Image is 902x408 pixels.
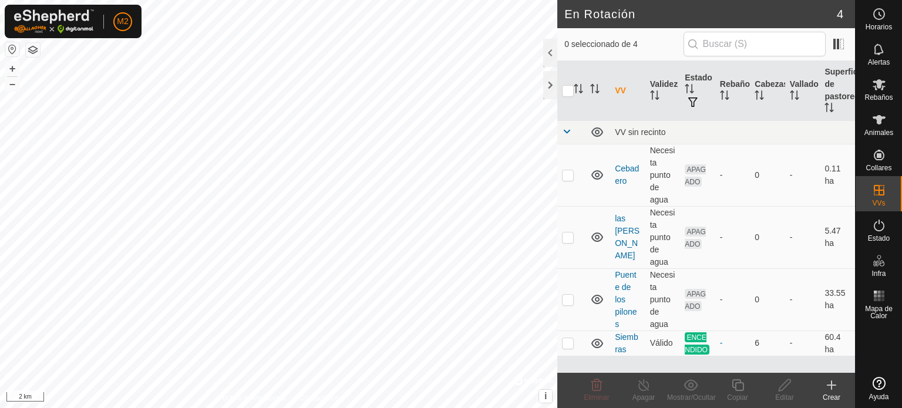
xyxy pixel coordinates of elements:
th: Rebaño [715,61,750,121]
p-sorticon: Activar para ordenar [790,92,799,102]
span: APAGADO [685,227,706,249]
a: Contáctenos [300,393,339,403]
td: Válido [645,331,681,356]
a: las [PERSON_NAME] [615,214,640,260]
p-sorticon: Activar para ordenar [650,92,659,102]
span: ENCENDIDO [685,332,709,355]
h2: En Rotación [564,7,837,21]
span: APAGADO [685,164,706,187]
span: 0 seleccionado de 4 [564,38,683,50]
span: APAGADO [685,289,706,311]
a: Política de Privacidad [218,393,285,403]
div: Apagar [620,392,667,403]
th: Cabezas [750,61,785,121]
a: Puente de los pilones [615,270,637,329]
td: - [785,268,820,331]
span: M2 [117,15,128,28]
div: Mostrar/Ocultar [667,392,714,403]
td: 60.4 ha [820,331,855,356]
p-sorticon: Activar para ordenar [720,92,729,102]
a: Ayuda [856,372,902,405]
td: Necesita punto de agua [645,144,681,206]
div: - [720,337,746,349]
span: Collares [866,164,891,171]
td: 0 [750,206,785,268]
span: 4 [837,5,843,23]
th: Superficie de pastoreo [820,61,855,121]
div: Crear [808,392,855,403]
a: Siembras [615,332,638,354]
td: - [785,144,820,206]
span: VVs [872,200,885,207]
span: Alertas [868,59,890,66]
a: Cebadero [615,164,639,186]
img: Logo Gallagher [14,9,94,33]
td: Necesita punto de agua [645,268,681,331]
button: Capas del Mapa [26,43,40,57]
div: Editar [761,392,808,403]
td: 5.47 ha [820,206,855,268]
p-sorticon: Activar para ordenar [685,86,694,95]
td: 0 [750,268,785,331]
button: + [5,62,19,76]
span: Rebaños [864,94,893,101]
td: 0 [750,144,785,206]
td: - [785,331,820,356]
div: Copiar [714,392,761,403]
td: - [785,206,820,268]
p-sorticon: Activar para ordenar [755,92,764,102]
p-sorticon: Activar para ordenar [574,86,583,95]
div: VV sin recinto [615,127,850,137]
span: Animales [864,129,893,136]
td: Necesita punto de agua [645,206,681,268]
td: 0.11 ha [820,144,855,206]
span: i [544,391,547,401]
div: - [720,169,746,181]
span: Horarios [866,23,892,31]
button: Restablecer Mapa [5,42,19,56]
span: Mapa de Calor [859,305,899,319]
th: Vallado [785,61,820,121]
input: Buscar (S) [684,32,826,56]
th: Estado [680,61,715,121]
td: 6 [750,331,785,356]
button: – [5,77,19,91]
div: - [720,231,746,244]
span: Eliminar [584,393,609,402]
th: Validez [645,61,681,121]
span: Ayuda [869,393,889,400]
p-sorticon: Activar para ordenar [590,86,600,95]
span: Estado [868,235,890,242]
span: Infra [871,270,886,277]
th: VV [610,61,645,121]
div: - [720,294,746,306]
button: i [539,390,552,403]
td: 33.55 ha [820,268,855,331]
p-sorticon: Activar para ordenar [824,104,834,114]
